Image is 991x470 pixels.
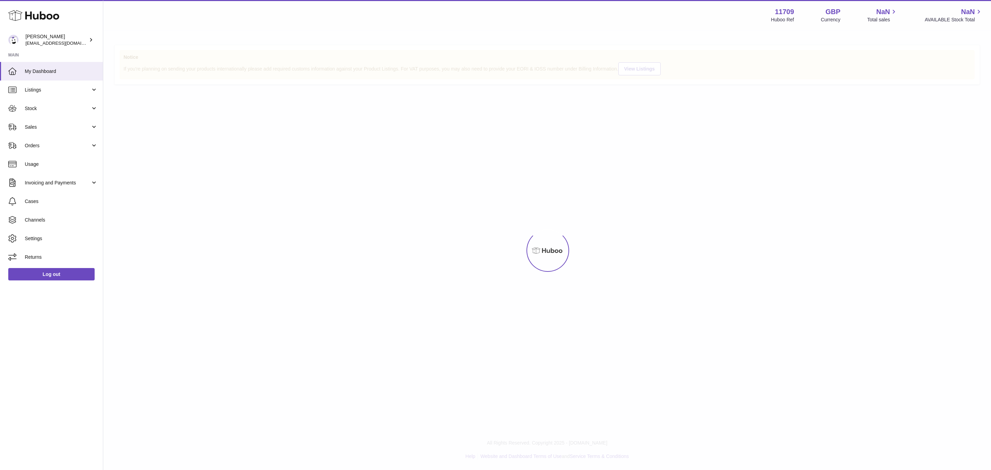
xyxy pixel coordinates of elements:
[825,7,840,17] strong: GBP
[25,217,98,223] span: Channels
[25,180,90,186] span: Invoicing and Payments
[25,87,90,93] span: Listings
[25,161,98,168] span: Usage
[25,33,87,46] div: [PERSON_NAME]
[25,235,98,242] span: Settings
[771,17,794,23] div: Huboo Ref
[25,142,90,149] span: Orders
[867,7,898,23] a: NaN Total sales
[25,198,98,205] span: Cases
[925,7,983,23] a: NaN AVAILABLE Stock Total
[25,40,101,46] span: [EMAIL_ADDRESS][DOMAIN_NAME]
[961,7,975,17] span: NaN
[8,268,95,280] a: Log out
[821,17,841,23] div: Currency
[25,68,98,75] span: My Dashboard
[25,105,90,112] span: Stock
[876,7,890,17] span: NaN
[925,17,983,23] span: AVAILABLE Stock Total
[775,7,794,17] strong: 11709
[25,254,98,260] span: Returns
[25,124,90,130] span: Sales
[8,35,19,45] img: internalAdmin-11709@internal.huboo.com
[867,17,898,23] span: Total sales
